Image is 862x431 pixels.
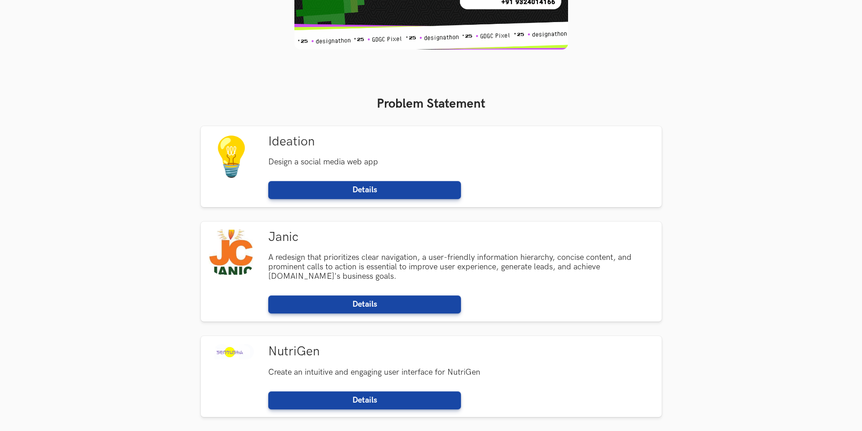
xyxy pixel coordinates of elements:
h6: Design a social media web app [268,157,654,167]
a: Details [268,295,461,313]
h3: Ideation [268,134,654,150]
img: Janic Logo [209,230,254,275]
img: Ideation Logo [209,134,254,179]
h3: Janic [268,230,654,245]
a: Details [268,391,461,409]
h6: Create an intuitive and engaging user interface for NutriGen [268,367,654,377]
h3: NutriGen [268,344,654,359]
a: Details [268,181,461,199]
h6: A redesign that prioritizes clear navigation, a user-friendly information hierarchy, concise cont... [268,253,654,281]
h3: Problem Statement [8,96,854,112]
img: NutriGen Logo [209,344,254,359]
